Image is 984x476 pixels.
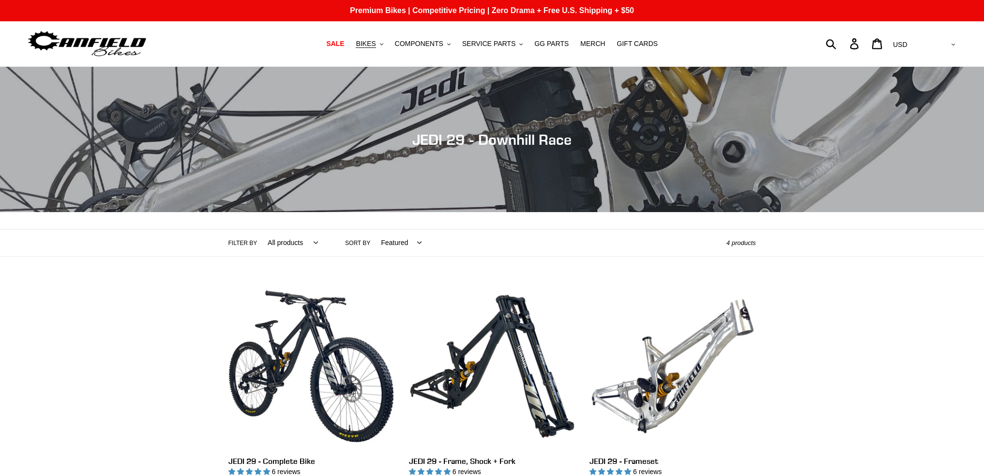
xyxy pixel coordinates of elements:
button: COMPONENTS [390,37,455,50]
img: Canfield Bikes [27,29,148,59]
span: MERCH [580,40,605,48]
span: SERVICE PARTS [462,40,515,48]
span: COMPONENTS [395,40,443,48]
a: MERCH [575,37,610,50]
span: JEDI 29 - Downhill Race [412,131,572,148]
a: GG PARTS [530,37,574,50]
span: GG PARTS [534,40,569,48]
button: BIKES [351,37,388,50]
label: Filter by [228,239,257,247]
span: 4 products [727,239,756,246]
span: SALE [326,40,344,48]
span: GIFT CARDS [617,40,658,48]
span: BIKES [356,40,376,48]
button: SERVICE PARTS [457,37,528,50]
a: GIFT CARDS [612,37,663,50]
a: SALE [321,37,349,50]
label: Sort by [345,239,370,247]
input: Search [831,33,856,54]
